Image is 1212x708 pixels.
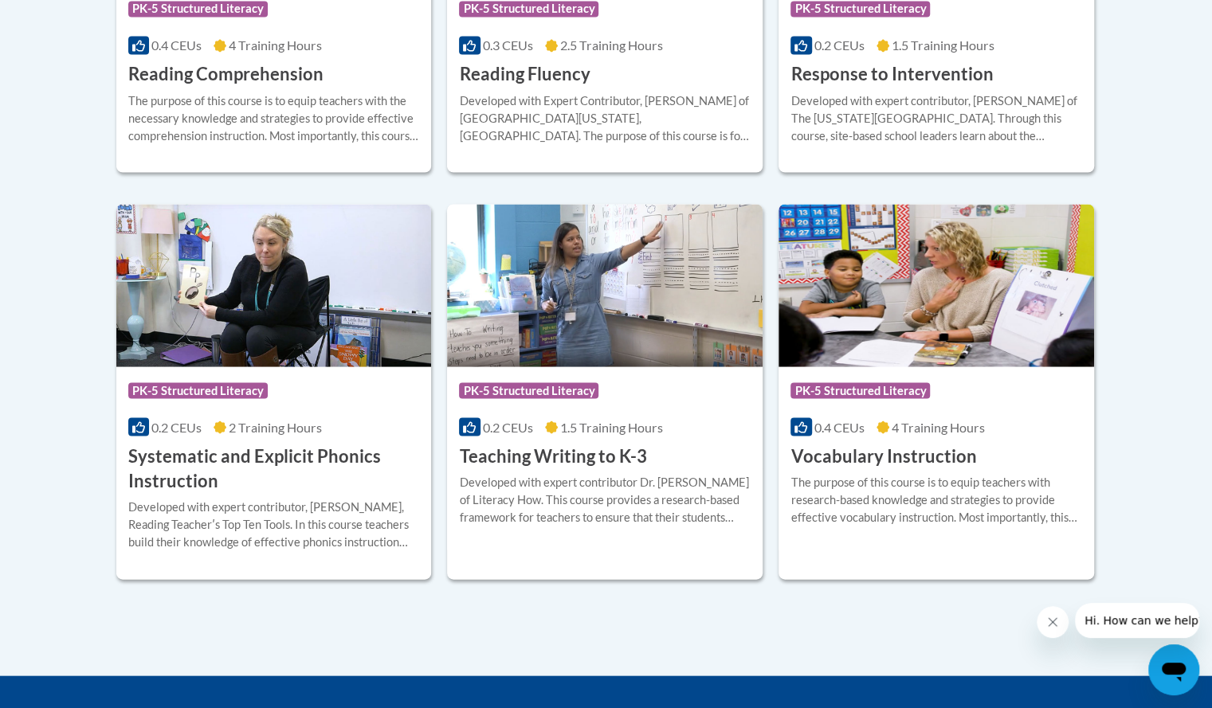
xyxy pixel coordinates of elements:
[790,444,976,468] h3: Vocabulary Instruction
[447,204,763,366] img: Course Logo
[459,1,598,17] span: PK-5 Structured Literacy
[128,1,268,17] span: PK-5 Structured Literacy
[1037,606,1069,638] iframe: Close message
[483,37,533,53] span: 0.3 CEUs
[790,92,1082,144] div: Developed with expert contributor, [PERSON_NAME] of The [US_STATE][GEOGRAPHIC_DATA]. Through this...
[1075,603,1199,638] iframe: Message from company
[892,37,994,53] span: 1.5 Training Hours
[814,37,865,53] span: 0.2 CEUs
[790,1,930,17] span: PK-5 Structured Literacy
[483,419,533,434] span: 0.2 CEUs
[151,419,202,434] span: 0.2 CEUs
[151,37,202,53] span: 0.4 CEUs
[892,419,985,434] span: 4 Training Hours
[128,498,420,550] div: Developed with expert contributor, [PERSON_NAME], Reading Teacherʹs Top Ten Tools. In this course...
[116,204,432,366] img: Course Logo
[790,473,1082,526] div: The purpose of this course is to equip teachers with research-based knowledge and strategies to p...
[229,37,322,53] span: 4 Training Hours
[790,382,930,398] span: PK-5 Structured Literacy
[116,204,432,578] a: Course LogoPK-5 Structured Literacy0.2 CEUs2 Training Hours Systematic and Explicit Phonics Instr...
[459,473,751,526] div: Developed with expert contributor Dr. [PERSON_NAME] of Literacy How. This course provides a resea...
[779,204,1094,578] a: Course LogoPK-5 Structured Literacy0.4 CEUs4 Training Hours Vocabulary InstructionThe purpose of ...
[229,419,322,434] span: 2 Training Hours
[459,92,751,144] div: Developed with Expert Contributor, [PERSON_NAME] of [GEOGRAPHIC_DATA][US_STATE], [GEOGRAPHIC_DATA...
[128,62,324,87] h3: Reading Comprehension
[447,204,763,578] a: Course LogoPK-5 Structured Literacy0.2 CEUs1.5 Training Hours Teaching Writing to K-3Developed wi...
[1148,644,1199,695] iframe: Button to launch messaging window
[459,382,598,398] span: PK-5 Structured Literacy
[814,419,865,434] span: 0.4 CEUs
[560,419,663,434] span: 1.5 Training Hours
[128,382,268,398] span: PK-5 Structured Literacy
[10,11,129,24] span: Hi. How can we help?
[128,92,420,144] div: The purpose of this course is to equip teachers with the necessary knowledge and strategies to pr...
[459,62,590,87] h3: Reading Fluency
[128,444,420,493] h3: Systematic and Explicit Phonics Instruction
[790,62,993,87] h3: Response to Intervention
[459,444,646,468] h3: Teaching Writing to K-3
[779,204,1094,366] img: Course Logo
[560,37,663,53] span: 2.5 Training Hours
